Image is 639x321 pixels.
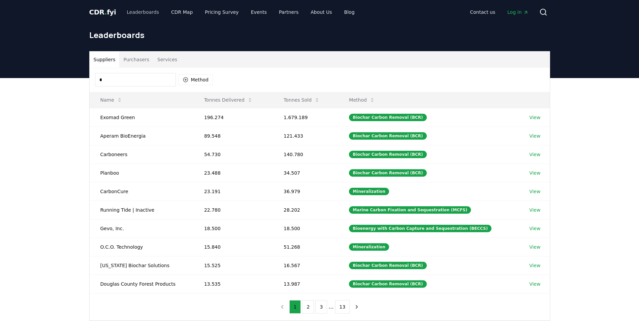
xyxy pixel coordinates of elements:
div: Biochar Carbon Removal (BCR) [349,169,426,177]
button: Services [153,51,181,68]
button: 3 [315,300,327,314]
td: Gevo, Inc. [90,219,193,238]
td: 18.500 [273,219,338,238]
a: CDR.fyi [89,7,116,17]
nav: Main [465,6,534,18]
a: View [529,133,540,139]
button: 13 [335,300,350,314]
button: 1 [289,300,301,314]
td: 28.202 [273,201,338,219]
td: 196.274 [193,108,273,127]
td: Carboneers [90,145,193,164]
button: Tonnes Delivered [199,93,258,107]
td: 23.191 [193,182,273,201]
div: Marine Carbon Fixation and Sequestration (MCFS) [349,206,471,214]
td: Douglas County Forest Products [90,275,193,293]
td: 15.525 [193,256,273,275]
button: Name [95,93,128,107]
button: 2 [302,300,314,314]
td: 54.730 [193,145,273,164]
h1: Leaderboards [89,30,550,40]
td: 18.500 [193,219,273,238]
a: View [529,188,540,195]
div: Mineralization [349,243,389,251]
div: Biochar Carbon Removal (BCR) [349,132,426,140]
div: Biochar Carbon Removal (BCR) [349,151,426,158]
td: 13.987 [273,275,338,293]
a: Leaderboards [121,6,164,18]
a: Partners [274,6,304,18]
a: Pricing Survey [199,6,244,18]
td: 51.268 [273,238,338,256]
a: View [529,225,540,232]
button: Purchasers [119,51,153,68]
button: Suppliers [90,51,120,68]
a: View [529,151,540,158]
a: Contact us [465,6,501,18]
div: Biochar Carbon Removal (BCR) [349,280,426,288]
td: Planboo [90,164,193,182]
td: Running Tide | Inactive [90,201,193,219]
button: Method [344,93,380,107]
a: View [529,281,540,287]
div: Bioenergy with Carbon Capture and Sequestration (BECCS) [349,225,491,232]
td: 1.679.189 [273,108,338,127]
td: [US_STATE] Biochar Solutions [90,256,193,275]
a: About Us [305,6,337,18]
a: CDR Map [166,6,198,18]
td: Exomad Green [90,108,193,127]
span: Log in [507,9,528,15]
span: . [104,8,107,16]
td: 23.488 [193,164,273,182]
a: View [529,207,540,213]
span: CDR fyi [89,8,116,16]
td: 140.780 [273,145,338,164]
a: View [529,170,540,176]
div: Biochar Carbon Removal (BCR) [349,114,426,121]
a: Events [246,6,272,18]
button: Tonnes Sold [278,93,325,107]
a: Blog [339,6,360,18]
td: 22.780 [193,201,273,219]
div: Mineralization [349,188,389,195]
div: Biochar Carbon Removal (BCR) [349,262,426,269]
button: Method [179,74,213,85]
td: 36.979 [273,182,338,201]
li: ... [328,303,333,311]
nav: Main [121,6,360,18]
td: 15.840 [193,238,273,256]
a: View [529,114,540,121]
td: 16.567 [273,256,338,275]
td: 89.548 [193,127,273,145]
a: View [529,244,540,250]
button: next page [351,300,362,314]
td: 34.507 [273,164,338,182]
td: CarbonCure [90,182,193,201]
td: 121.433 [273,127,338,145]
a: View [529,262,540,269]
td: 13.535 [193,275,273,293]
td: Aperam BioEnergia [90,127,193,145]
td: O.C.O. Technology [90,238,193,256]
a: Log in [502,6,534,18]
